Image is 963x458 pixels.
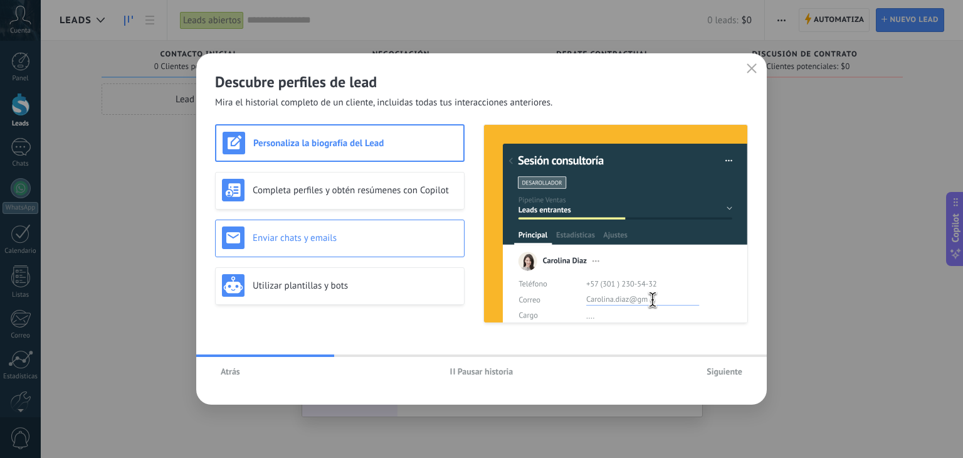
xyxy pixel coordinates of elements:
[221,367,240,376] span: Atrás
[701,362,748,381] button: Siguiente
[445,362,519,381] button: Pausar historia
[215,97,552,109] span: Mira el historial completo de un cliente, incluidas todas tus interacciones anteriores.
[458,367,513,376] span: Pausar historia
[215,362,246,381] button: Atrás
[707,367,742,376] span: Siguiente
[215,72,748,92] h2: Descubre perfiles de lead
[253,137,457,149] h3: Personaliza la biografía del Lead
[253,184,458,196] h3: Completa perfiles y obtén resúmenes con Copilot
[253,232,458,244] h3: Enviar chats y emails
[253,280,458,292] h3: Utilizar plantillas y bots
